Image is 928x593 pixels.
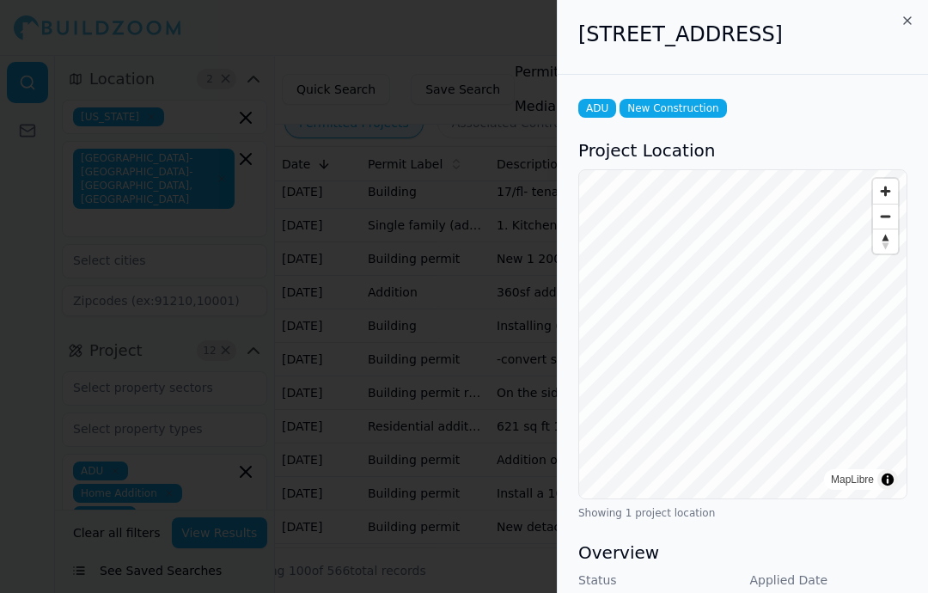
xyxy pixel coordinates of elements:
button: Zoom in [873,179,898,204]
div: Showing 1 project location [578,506,907,520]
h2: [STREET_ADDRESS] [578,21,907,48]
p: Status [578,572,736,589]
a: MapLibre [831,474,874,486]
canvas: Map [579,170,907,498]
h3: Overview [578,541,907,565]
button: Reset bearing to north [873,229,898,254]
button: Zoom out [873,204,898,229]
p: Applied Date [750,572,908,589]
span: ADU [578,99,616,118]
span: New Construction [620,99,726,118]
h3: Project Location [578,138,907,162]
summary: Toggle attribution [877,469,898,490]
